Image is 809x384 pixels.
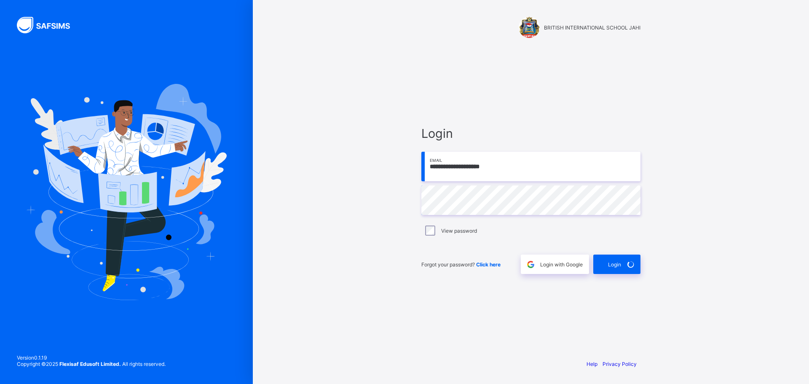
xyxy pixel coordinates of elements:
span: Forgot your password? [421,261,501,268]
a: Privacy Policy [603,361,637,367]
strong: Flexisaf Edusoft Limited. [59,361,121,367]
img: SAFSIMS Logo [17,17,80,33]
a: Click here [476,261,501,268]
span: Login [421,126,640,141]
span: Login [608,261,621,268]
span: BRITISH INTERNATIONAL SCHOOL JAHI [544,24,640,31]
img: google.396cfc9801f0270233282035f929180a.svg [526,260,536,269]
img: Hero Image [26,84,227,300]
a: Help [587,361,597,367]
label: View password [441,228,477,234]
span: Login with Google [540,261,583,268]
span: Copyright © 2025 All rights reserved. [17,361,166,367]
span: Version 0.1.19 [17,354,166,361]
